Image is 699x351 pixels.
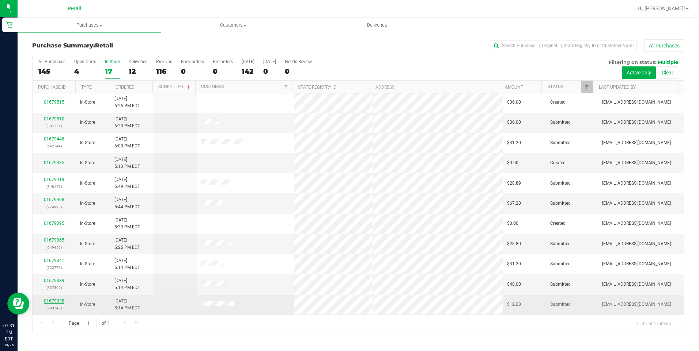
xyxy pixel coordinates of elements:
span: In-Store [80,180,95,187]
a: Amount [505,85,523,90]
a: 01679341 [44,258,64,263]
a: 01679335 [44,160,64,165]
span: Submitted [550,261,571,267]
span: $67.20 [507,200,521,207]
span: [DATE] 6:26 PM EDT [114,95,140,109]
div: 12 [129,67,147,76]
span: [DATE] 5:39 PM EDT [114,217,140,231]
th: Address [370,81,499,93]
span: Created [550,99,566,106]
a: 01679365 [44,238,64,243]
span: [EMAIL_ADDRESS][DOMAIN_NAME] [602,281,671,288]
p: (348147) [37,183,71,190]
input: Search Purchase ID, Original ID, State Registry ID or Customer Name... [491,40,637,51]
inline-svg: Retail [5,21,13,28]
span: $12.00 [507,301,521,308]
span: [DATE] 5:49 PM EDT [114,176,140,190]
span: In-Store [80,159,95,166]
a: 01679448 [44,136,64,142]
span: In-Store [80,99,95,106]
span: Submitted [550,119,571,126]
a: 01679510 [44,116,64,121]
span: [DATE] 6:23 PM EDT [114,116,140,130]
p: (274998) [37,204,71,211]
div: In Store [105,59,120,64]
span: $36.00 [507,99,521,106]
span: Filtering on status: [609,59,656,65]
span: [EMAIL_ADDRESS][DOMAIN_NAME] [602,119,671,126]
span: [DATE] 5:14 PM EDT [114,277,140,291]
p: (142744) [37,143,71,150]
div: All Purchases [38,59,65,64]
a: Scheduled [158,84,192,89]
span: [EMAIL_ADDRESS][DOMAIN_NAME] [602,261,671,267]
div: 116 [156,67,172,76]
a: Type [81,85,92,90]
span: Created [550,159,566,166]
div: 0 [213,67,233,76]
span: $0.00 [507,220,518,227]
span: 1 - 17 of 17 items [631,318,677,329]
span: In-Store [80,139,95,146]
button: All Purchases [644,39,684,52]
span: Retail [68,5,82,12]
a: 01679395 [44,221,64,226]
div: Deliveries [129,59,147,64]
p: (783743) [37,305,71,312]
div: Back-orders [181,59,204,64]
a: Last Updated By [599,85,636,90]
p: (949456) [37,244,71,251]
span: Submitted [550,301,571,308]
span: [DATE] 6:00 PM EDT [114,136,140,150]
iframe: Resource center [7,293,29,315]
span: [DATE] 5:13 PM EDT [114,156,140,170]
span: [DATE] 5:25 PM EDT [114,237,140,251]
span: $0.00 [507,159,518,166]
p: 09/26 [3,342,14,348]
span: In-Store [80,220,95,227]
input: 1 [84,318,97,329]
p: (837592) [37,284,71,291]
span: Multiple [658,59,678,65]
span: $48.00 [507,281,521,288]
span: Created [550,220,566,227]
span: [EMAIL_ADDRESS][DOMAIN_NAME] [602,200,671,207]
span: [EMAIL_ADDRESS][DOMAIN_NAME] [602,180,671,187]
span: Retail [95,42,113,49]
div: [DATE] [263,59,276,64]
span: [DATE] 5:14 PM EDT [114,257,140,271]
div: Pre-orders [213,59,233,64]
a: Purchases [18,18,161,33]
button: Clear [657,66,678,79]
a: 01679419 [44,177,64,182]
a: Filter [280,81,292,93]
h3: Purchase Summary: [32,42,250,49]
div: PickUps [156,59,172,64]
span: In-Store [80,281,95,288]
span: [EMAIL_ADDRESS][DOMAIN_NAME] [602,139,671,146]
span: [EMAIL_ADDRESS][DOMAIN_NAME] [602,301,671,308]
div: [DATE] [242,59,254,64]
div: Needs Review [285,59,312,64]
span: [EMAIL_ADDRESS][DOMAIN_NAME] [602,240,671,247]
a: Customer [201,84,224,89]
div: 4 [74,67,96,76]
a: State Registry ID [298,85,336,90]
span: Page of 1 [63,318,115,329]
span: In-Store [80,240,95,247]
span: $28.89 [507,180,521,187]
span: Submitted [550,240,571,247]
span: Deliveries [357,22,397,28]
span: Purchases [18,22,161,28]
p: (723772) [37,264,71,271]
span: $31.20 [507,261,521,267]
div: 0 [181,67,204,76]
a: Status [548,84,563,89]
a: 01679515 [44,100,64,105]
a: 01679339 [44,278,64,283]
a: 01679338 [44,298,64,304]
span: $36.00 [507,119,521,126]
div: 0 [285,67,312,76]
div: 17 [105,67,120,76]
div: 0 [263,67,276,76]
